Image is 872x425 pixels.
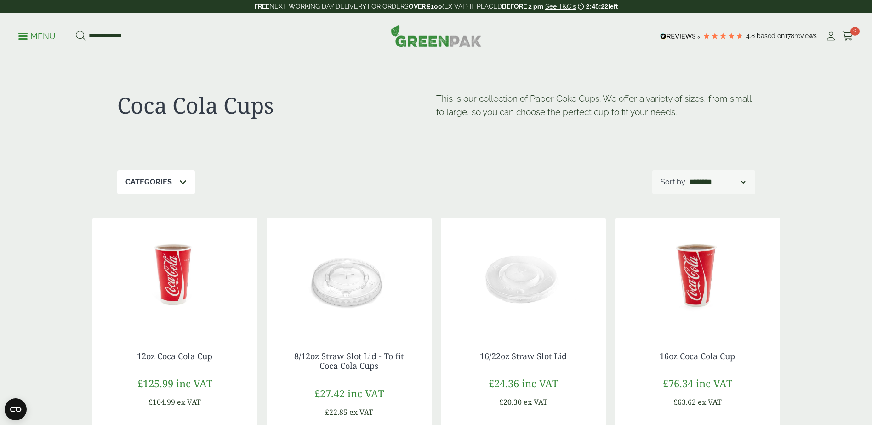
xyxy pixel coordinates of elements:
span: inc VAT [522,376,558,390]
span: £63.62 [673,397,696,407]
strong: OVER £100 [409,3,442,10]
span: £76.34 [663,376,693,390]
span: reviews [794,32,817,40]
span: inc VAT [696,376,732,390]
p: Menu [18,31,56,42]
span: inc VAT [176,376,212,390]
span: £125.99 [137,376,173,390]
span: ex VAT [524,397,547,407]
span: £104.99 [148,397,175,407]
span: inc VAT [348,386,384,400]
div: 4.78 Stars [702,32,744,40]
span: ex VAT [698,397,722,407]
span: 4.8 [746,32,757,40]
p: Categories [125,177,172,188]
span: £24.36 [489,376,519,390]
span: 2:45:22 [586,3,608,10]
span: This is our collection of Paper Coke Cups. We offer a variety of sizes, from small to large, so y... [436,93,751,117]
a: Menu [18,31,56,40]
span: £22.85 [325,407,348,417]
img: 16oz Coca Cola Cup with coke [615,218,780,333]
button: Open CMP widget [5,398,27,420]
span: £27.42 [314,386,345,400]
span: 178 [785,32,794,40]
span: £20.30 [499,397,522,407]
img: 12oz straw slot coke cup lid [267,218,432,333]
strong: BEFORE 2 pm [502,3,543,10]
a: 12oz Coca Cola Cup [137,350,212,362]
span: 0 [850,27,860,36]
i: My Account [825,32,837,41]
span: Based on [757,32,785,40]
strong: FREE [254,3,269,10]
img: 16/22oz Straw Slot Coke Cup lid [441,218,606,333]
a: 16/22oz Straw Slot Lid [480,350,567,362]
select: Shop order [687,177,747,188]
img: GreenPak Supplies [391,25,482,47]
span: left [608,3,618,10]
p: Sort by [661,177,685,188]
a: 8/12oz Straw Slot Lid - To fit Coca Cola Cups [294,350,404,372]
span: ex VAT [349,407,373,417]
span: ex VAT [177,397,201,407]
h1: Coca Cola Cups [117,92,436,119]
a: See T&C's [545,3,576,10]
img: 12oz Coca Cola Cup with coke [92,218,257,333]
i: Cart [842,32,854,41]
a: 0 [842,29,854,43]
a: 16oz Coca Cola Cup [660,350,735,362]
img: REVIEWS.io [660,33,700,40]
